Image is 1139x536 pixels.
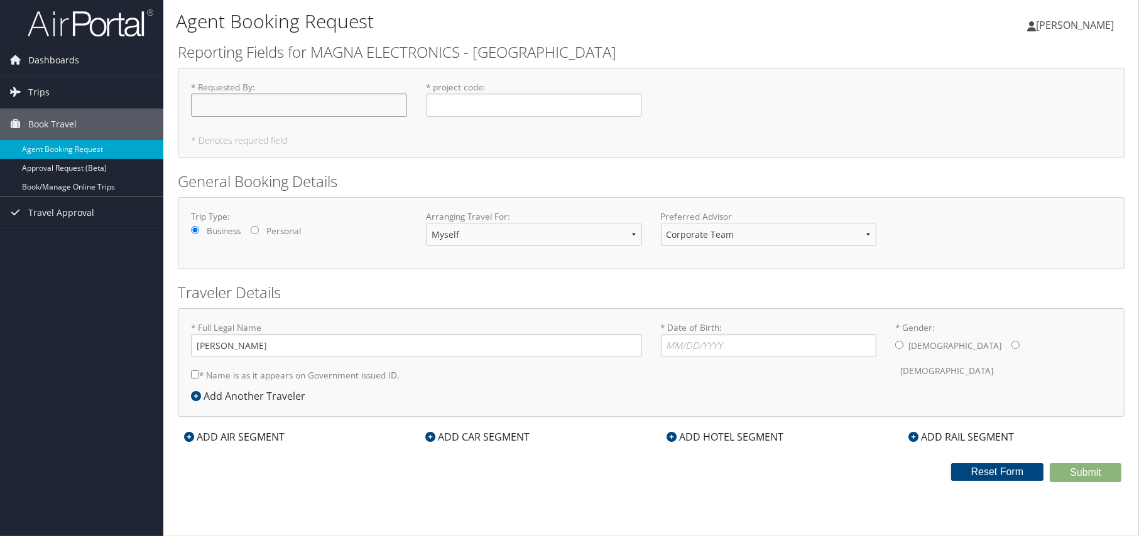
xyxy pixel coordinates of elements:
label: Trip Type: [191,210,407,223]
h2: Reporting Fields for MAGNA ELECTRONICS - [GEOGRAPHIC_DATA] [178,41,1125,63]
span: Travel Approval [28,197,94,228]
input: * Name is as it appears on Government issued ID. [191,370,199,378]
label: * Requested By : [191,81,407,117]
label: * Gender: [895,321,1111,383]
input: * Full Legal Name [191,334,642,357]
label: Personal [266,225,301,237]
a: [PERSON_NAME] [1027,6,1126,44]
h2: General Booking Details [178,171,1125,192]
label: [DEMOGRAPHIC_DATA] [908,334,1001,358]
label: Preferred Advisor [661,210,877,223]
button: Reset Form [951,463,1044,481]
button: Submit [1050,463,1121,482]
label: * project code : [426,81,642,117]
label: [DEMOGRAPHIC_DATA] [900,359,993,383]
div: ADD HOTEL SEGMENT [661,429,790,444]
h2: Traveler Details [178,282,1125,303]
input: * project code: [426,94,642,117]
span: [PERSON_NAME] [1036,18,1114,32]
label: Business [207,225,241,237]
label: * Name is as it appears on Government issued ID. [191,363,400,387]
input: * Gender:[DEMOGRAPHIC_DATA][DEMOGRAPHIC_DATA] [895,341,903,349]
input: * Gender:[DEMOGRAPHIC_DATA][DEMOGRAPHIC_DATA] [1011,341,1020,349]
div: Add Another Traveler [191,389,312,404]
label: * Date of Birth: [661,321,877,357]
label: Arranging Travel For: [426,210,642,223]
label: * Full Legal Name [191,321,642,357]
input: * Date of Birth: [661,334,877,357]
span: Trips [28,77,50,108]
h1: Agent Booking Request [176,8,810,35]
div: ADD RAIL SEGMENT [902,429,1020,444]
input: * Requested By: [191,94,407,117]
span: Dashboards [28,45,79,76]
img: airportal-logo.png [28,8,153,38]
div: ADD CAR SEGMENT [419,429,536,444]
h5: * Denotes required field [191,136,1111,145]
div: ADD AIR SEGMENT [178,429,291,444]
span: Book Travel [28,109,77,140]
